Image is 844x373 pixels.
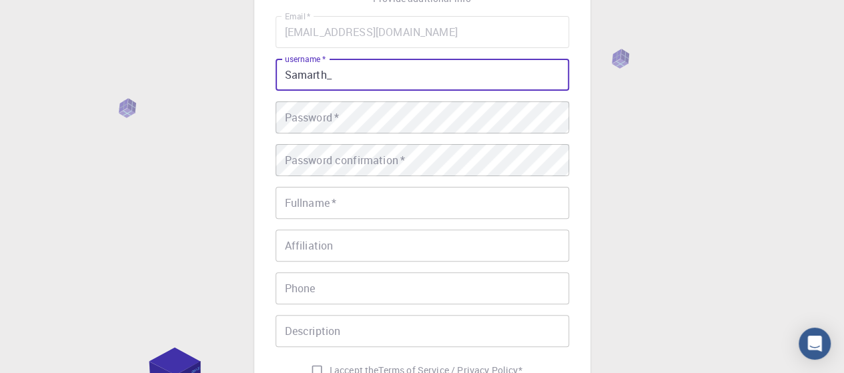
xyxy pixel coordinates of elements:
label: Email [285,11,310,22]
label: username [285,53,326,65]
div: Open Intercom Messenger [799,328,831,360]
